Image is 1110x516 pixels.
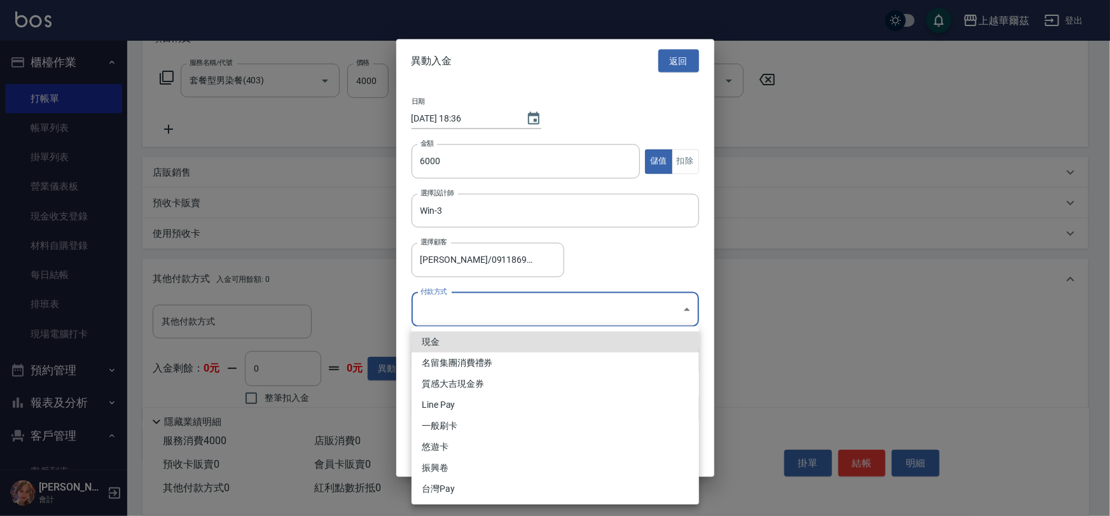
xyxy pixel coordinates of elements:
li: Line Pay [412,394,699,415]
li: 現金 [412,331,699,352]
li: 一般刷卡 [412,415,699,436]
li: 振興卷 [412,457,699,478]
li: 悠遊卡 [412,436,699,457]
li: 質感大吉現金券 [412,373,699,394]
li: 台灣Pay [412,478,699,499]
li: 名留集團消費禮券 [412,352,699,373]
